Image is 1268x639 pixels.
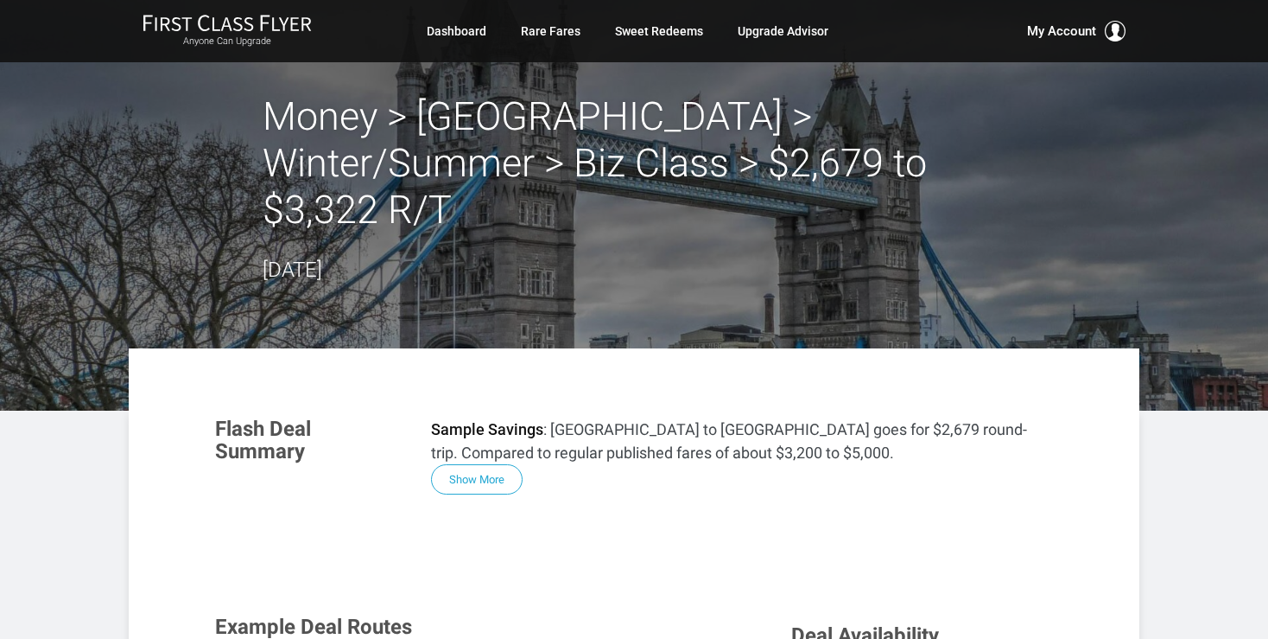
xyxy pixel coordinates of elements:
a: First Class FlyerAnyone Can Upgrade [143,14,312,48]
button: Show More [431,464,523,495]
a: Upgrade Advisor [738,16,828,47]
h3: Flash Deal Summary [215,418,405,463]
span: My Account [1027,21,1096,42]
span: Example Deal Routes [215,615,412,639]
button: My Account [1027,21,1125,42]
time: [DATE] [263,258,322,282]
a: Sweet Redeems [615,16,703,47]
small: Anyone Can Upgrade [143,35,312,48]
p: : [GEOGRAPHIC_DATA] to [GEOGRAPHIC_DATA] goes for $2,679 round-trip. Compared to regular publishe... [431,418,1053,464]
img: First Class Flyer [143,14,312,32]
a: Rare Fares [521,16,580,47]
strong: Sample Savings [431,420,543,438]
h2: Money > [GEOGRAPHIC_DATA] > Winter/Summer > Biz Class > $2,679 to $3,322 R/T [263,93,1005,233]
a: Dashboard [427,16,486,47]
